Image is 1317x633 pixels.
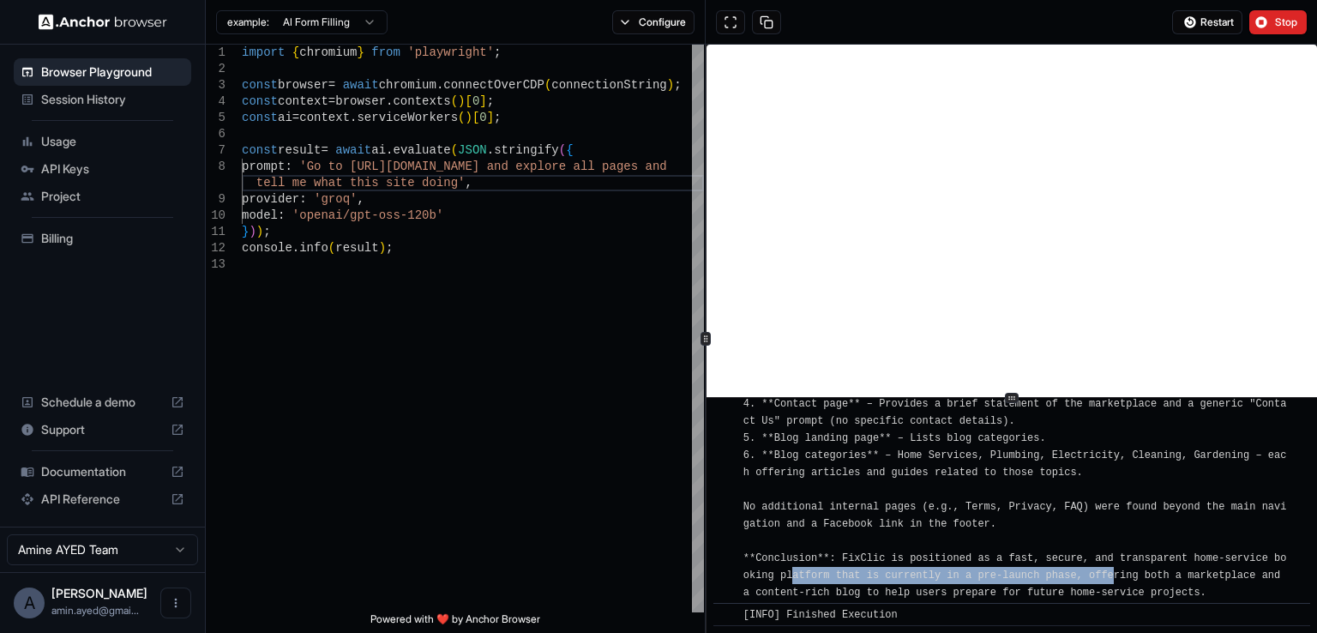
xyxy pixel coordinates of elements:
div: Project [14,183,191,210]
div: Browser Playground [14,58,191,86]
span: info [299,241,328,255]
span: Documentation [41,463,164,480]
div: 2 [206,61,226,77]
div: 8 [206,159,226,175]
span: . [436,78,443,92]
span: } [242,225,249,238]
span: amin.ayed@gmail.com [51,604,139,617]
span: Project [41,188,184,205]
div: A [14,588,45,618]
div: 10 [206,208,226,224]
span: Billing [41,230,184,247]
span: [INFO] Finished Execution [743,609,898,621]
span: nd [652,160,667,173]
span: browser [335,94,386,108]
div: 13 [206,256,226,273]
span: Support [41,421,164,438]
span: [ [465,94,472,108]
span: provider [242,192,299,206]
span: Stop [1275,15,1299,29]
span: . [386,94,393,108]
div: 6 [206,126,226,142]
span: ( [544,78,551,92]
span: Restart [1200,15,1234,29]
button: Open menu [160,588,191,618]
span: . [292,241,299,255]
span: ) [667,78,674,92]
span: 'openai/gpt-oss-120b' [292,208,443,222]
span: ) [458,94,465,108]
span: await [343,78,379,92]
span: ) [249,225,256,238]
button: Open in full screen [716,10,745,34]
div: 5 [206,110,226,126]
div: 4 [206,93,226,110]
span: ; [674,78,681,92]
span: [ [472,111,479,124]
span: connectionString [551,78,666,92]
span: import [242,45,285,59]
div: 1 [206,45,226,61]
span: ( [458,111,465,124]
span: ) [379,241,386,255]
span: ( [451,143,458,157]
span: const [242,143,278,157]
span: ) [256,225,263,238]
span: ) [465,111,472,124]
span: = [321,143,328,157]
span: connectOverCDP [443,78,544,92]
span: 'playwright' [407,45,494,59]
span: chromium [299,45,357,59]
span: = [292,111,299,124]
span: 0 [479,111,486,124]
div: 12 [206,240,226,256]
span: } [357,45,364,59]
span: ; [386,241,393,255]
span: Schedule a demo [41,394,164,411]
span: . [350,111,357,124]
span: = [328,78,335,92]
span: contexts [393,94,450,108]
span: . [386,143,393,157]
span: Powered with ❤️ by Anchor Browser [370,612,540,633]
span: Amine AYED [51,586,147,600]
span: 0 [472,94,479,108]
span: prompt [242,160,285,173]
div: 9 [206,191,226,208]
span: console [242,241,292,255]
span: : [285,160,292,173]
span: ] [479,94,486,108]
span: ( [559,143,566,157]
span: ( [451,94,458,108]
span: : [278,208,285,222]
span: = [328,94,335,108]
button: Copy session ID [752,10,781,34]
span: API Reference [41,491,164,508]
span: . [487,143,494,157]
span: evaluate [393,143,450,157]
span: ( [328,241,335,255]
span: tell me what this site doing' [256,176,466,190]
span: from [371,45,400,59]
span: , [465,176,472,190]
span: browser [278,78,328,92]
div: Support [14,416,191,443]
span: ai [278,111,292,124]
span: Session History [41,91,184,108]
span: example: [227,15,269,29]
span: result [278,143,321,157]
span: ; [263,225,270,238]
span: ] [487,111,494,124]
img: Anchor Logo [39,14,167,30]
span: serviceWorkers [357,111,458,124]
div: 3 [206,77,226,93]
span: result [335,241,378,255]
div: Billing [14,225,191,252]
span: const [242,78,278,92]
div: Documentation [14,458,191,485]
span: context [278,94,328,108]
span: { [566,143,573,157]
span: ; [494,111,501,124]
div: 7 [206,142,226,159]
span: Browser Playground [41,63,184,81]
